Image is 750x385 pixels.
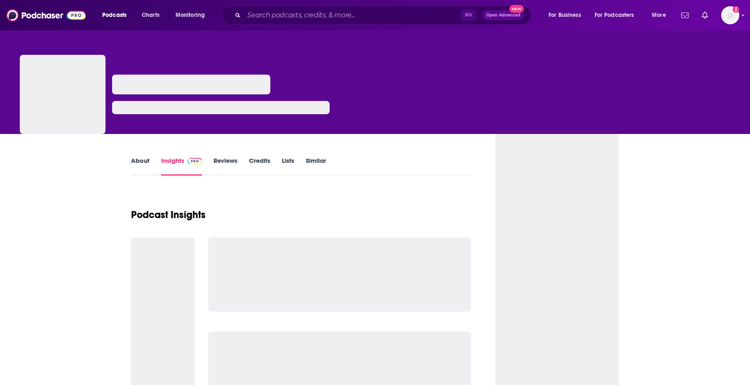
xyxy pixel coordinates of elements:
[543,9,591,22] button: open menu
[176,9,205,21] span: Monitoring
[721,6,739,24] span: Logged in as kindrieri
[244,9,461,22] input: Search podcasts, credits, & more...
[589,9,646,22] button: open menu
[131,157,150,176] a: About
[646,9,676,22] button: open menu
[102,9,127,21] span: Podcasts
[136,9,164,22] a: Charts
[131,209,206,221] h1: Podcast Insights
[509,5,524,13] span: New
[7,7,86,23] img: Podchaser - Follow, Share and Rate Podcasts
[595,9,634,21] span: For Podcasters
[187,158,202,164] img: Podchaser Pro
[652,9,666,21] span: More
[721,6,739,24] img: User Profile
[306,157,326,176] a: Similar
[461,10,476,21] span: ⌘ K
[486,13,520,17] span: Open Advanced
[733,6,739,13] svg: Add a profile image
[213,157,237,176] a: Reviews
[698,8,711,22] a: Show notifications dropdown
[170,9,216,22] button: open menu
[721,6,739,24] button: Show profile menu
[229,6,539,25] div: Search podcasts, credits, & more...
[548,9,581,21] span: For Business
[249,157,270,176] a: Credits
[96,9,137,22] button: open menu
[142,9,159,21] span: Charts
[161,157,202,176] a: InsightsPodchaser Pro
[282,157,294,176] a: Lists
[483,10,524,20] button: Open AdvancedNew
[678,8,692,22] a: Show notifications dropdown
